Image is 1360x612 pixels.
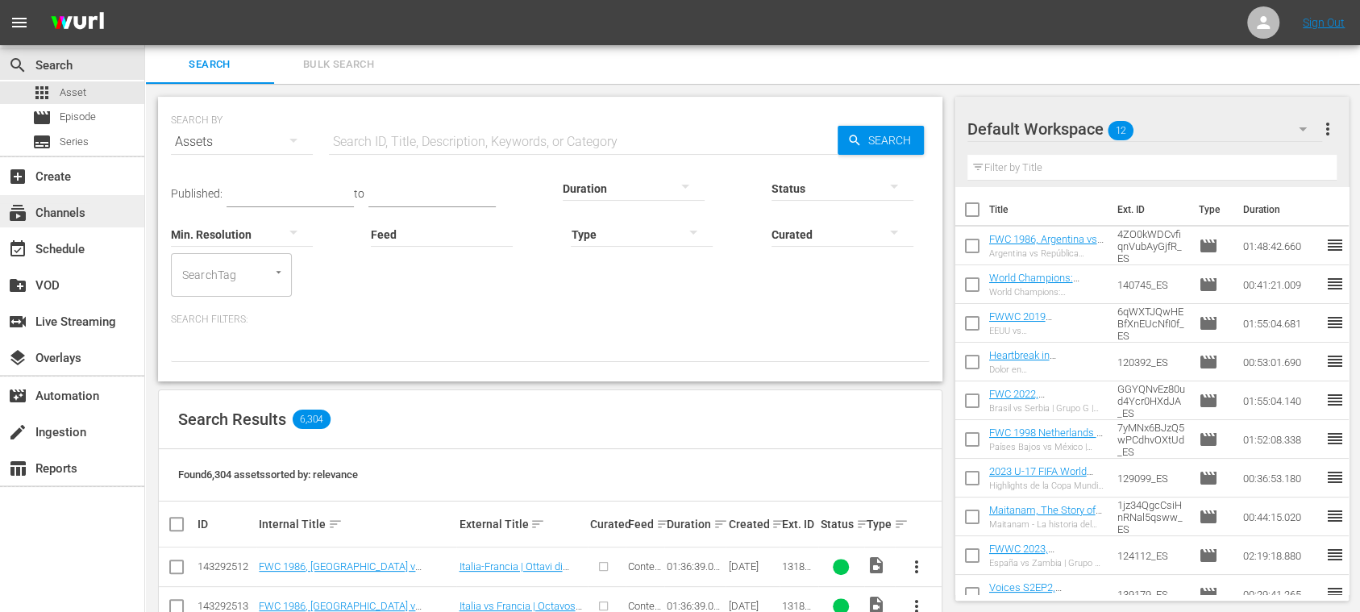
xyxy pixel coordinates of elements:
div: 01:36:39.080 [667,600,723,612]
span: Series [60,134,89,150]
span: Create [8,167,27,186]
div: España vs Zambia | Grupo C | Copa Mundial Femenina de la FIFA Australia & [GEOGRAPHIC_DATA] 2023™... [989,558,1104,568]
td: 01:55:04.140 [1236,381,1325,420]
span: Episode [1198,314,1217,333]
div: Created [728,514,777,534]
th: Ext. ID [1108,187,1188,232]
div: Type [867,514,892,534]
span: reorder [1325,584,1344,603]
button: Open [271,264,286,280]
span: Search [155,56,264,74]
span: reorder [1325,429,1344,448]
td: 00:44:15.020 [1236,498,1325,536]
div: 143292512 [198,560,254,572]
td: GGYQNvEz80ud4Ycr0HXdJA_ES [1111,381,1192,420]
span: Episode [1198,507,1217,527]
a: Heartbreak in [GEOGRAPHIC_DATA]: [PERSON_NAME]'s 2014 World Cup Tale (ES) [989,349,1098,398]
span: Overlays [8,348,27,368]
div: Argentina vs República Federal de Alemania | Final | Copa Mundial de la FIFA [GEOGRAPHIC_DATA] 19... [989,248,1104,259]
td: 1jz34QgcCsiHnRNal5qsww_ES [1111,498,1192,536]
span: more_vert [907,557,926,577]
span: Video [867,556,886,575]
a: FWC 1986, [GEOGRAPHIC_DATA] v [GEOGRAPHIC_DATA] (IT) [259,560,422,585]
span: Episode [1198,585,1217,604]
div: Assets [171,119,313,164]
a: Sign Out [1303,16,1345,29]
td: 00:41:21.009 [1236,265,1325,304]
td: 124112_ES [1111,536,1192,575]
span: to [354,187,364,200]
span: Series [32,132,52,152]
td: 6qWXTJQwHEBfXnEUcNfI0f_ES [1111,304,1192,343]
td: 00:53:01.690 [1236,343,1325,381]
button: Search [838,126,924,155]
div: External Title [459,514,584,534]
a: FWWC 2023, [GEOGRAPHIC_DATA] v [GEOGRAPHIC_DATA] (ES) [989,543,1094,591]
span: Content [628,560,661,585]
span: Episode [1198,275,1217,294]
span: reorder [1325,274,1344,294]
span: menu [10,13,29,32]
span: Episode [1198,236,1217,256]
span: 131882_ITA [782,560,811,585]
td: 01:55:04.681 [1236,304,1325,343]
span: Episode [1198,391,1217,410]
p: Search Filters: [171,313,930,327]
span: Episode [1198,546,1217,565]
span: Asset [32,83,52,102]
button: more_vert [897,547,936,586]
span: reorder [1325,313,1344,332]
span: Found 6,304 assets sorted by: relevance [178,468,358,481]
a: Maitanam, The Story of Football in [GEOGRAPHIC_DATA] (ES) [989,504,1102,552]
button: more_vert [1317,110,1337,148]
span: sort [328,517,343,531]
span: reorder [1325,390,1344,410]
div: Curated [590,518,624,531]
span: Search Results [178,410,286,429]
span: reorder [1325,545,1344,564]
div: Ext. ID [782,518,816,531]
div: 01:36:39.080 [667,560,723,572]
span: 6,304 [293,410,331,429]
span: sort [771,517,786,531]
div: Internal Title [259,514,454,534]
td: 01:48:42.660 [1236,227,1325,265]
th: Type [1188,187,1233,232]
a: Italia-Francia | Ottavi di finale | Coppa del Mondo FIFA Messico 1986 | Match completo [459,560,581,609]
a: FWWC 2019 [GEOGRAPHIC_DATA] v [GEOGRAPHIC_DATA], Final - FMR (ES) [989,310,1094,359]
div: Duration [667,514,723,534]
span: sort [530,517,545,531]
span: Ingestion [8,423,27,442]
td: 00:36:53.180 [1236,459,1325,498]
div: Status [821,514,862,534]
span: Episode [1198,352,1217,372]
span: Episode [60,109,96,125]
span: VOD [8,276,27,295]
span: sort [894,517,909,531]
a: FWC 2022, [GEOGRAPHIC_DATA] v [GEOGRAPHIC_DATA] (ES) [989,388,1094,436]
span: sort [856,517,871,531]
div: Brasil vs Serbia | Grupo G | Copa Mundial de la FIFA Catar 2022™ | Partido Completo [989,403,1104,414]
span: more_vert [1317,119,1337,139]
span: Channels [8,203,27,223]
span: Published: [171,187,223,200]
img: ans4CAIJ8jUAAAAAAAAAAAAAAAAAAAAAAAAgQb4GAAAAAAAAAAAAAAAAAAAAAAAAJMjXAAAAAAAAAAAAAAAAAAAAAAAAgAT5G... [39,4,116,42]
td: 120392_ES [1111,343,1192,381]
span: sort [656,517,671,531]
span: reorder [1325,468,1344,487]
div: 143292513 [198,600,254,612]
span: 12 [1108,114,1133,148]
span: Search [862,126,924,155]
a: 2023 U-17 FIFA World Cup Highlights (ES) [989,465,1093,489]
span: Episode [1198,468,1217,488]
span: reorder [1325,352,1344,371]
div: [DATE] [728,600,777,612]
div: Highlights de la Copa Mundial Sub 17 de la FIFA [GEOGRAPHIC_DATA] 2023™ [989,481,1104,491]
span: sort [713,517,728,531]
div: Default Workspace [967,106,1323,152]
td: 140745_ES [1111,265,1192,304]
a: FWC 1986, Argentina vs Germany FR, Final - FMR (ES) [989,233,1104,269]
span: Live Streaming [8,312,27,331]
span: Episode [32,108,52,127]
span: Schedule [8,239,27,259]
